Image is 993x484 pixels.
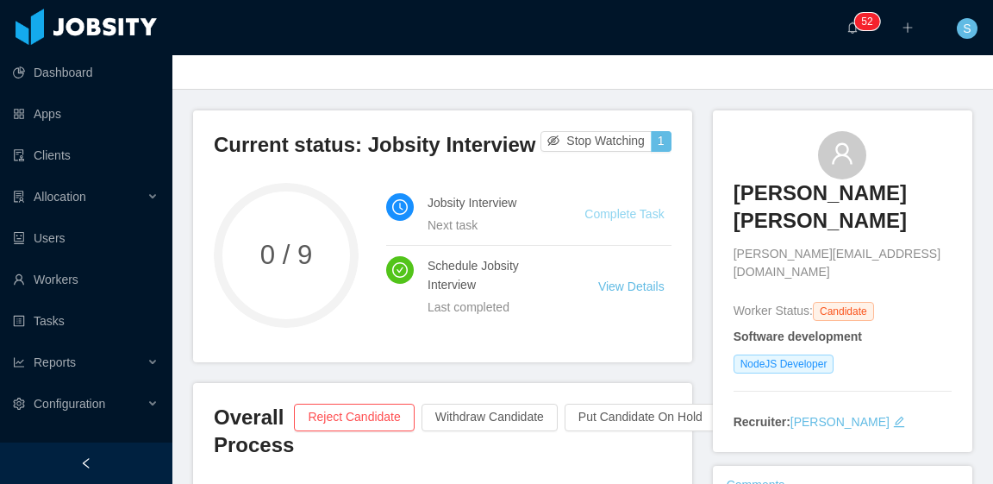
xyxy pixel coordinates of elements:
button: 1 [651,131,671,152]
a: icon: appstoreApps [13,97,159,131]
div: Next task [428,216,543,235]
sup: 52 [854,13,879,30]
i: icon: setting [13,398,25,410]
a: icon: robotUsers [13,221,159,255]
h4: Jobsity Interview [428,193,543,212]
span: Configuration [34,397,105,411]
a: [PERSON_NAME] [PERSON_NAME] [734,179,952,246]
i: icon: user [830,141,854,166]
i: icon: bell [846,22,859,34]
a: View Details [598,280,665,293]
h3: Overall Process [214,404,294,460]
span: [PERSON_NAME][EMAIL_ADDRESS][DOMAIN_NAME] [734,245,952,281]
p: 2 [867,13,873,30]
span: 0 / 9 [214,242,359,268]
i: icon: edit [893,416,905,428]
a: icon: auditClients [13,138,159,173]
a: icon: pie-chartDashboard [13,55,159,90]
div: Last completed [428,298,557,317]
i: icon: solution [13,191,25,203]
a: icon: profileTasks [13,304,159,338]
i: icon: plus [902,22,914,34]
p: 5 [861,13,867,30]
a: [PERSON_NAME] [790,415,890,429]
span: Candidate [813,302,874,321]
i: icon: line-chart [13,356,25,368]
h3: [PERSON_NAME] [PERSON_NAME] [734,179,952,236]
a: icon: userWorkers [13,262,159,297]
button: Reject Candidate [294,404,414,431]
h4: Schedule Jobsity Interview [428,256,557,294]
span: Worker Status: [734,304,813,317]
button: icon: eye-invisibleStop Watching [540,131,652,152]
strong: Recruiter: [734,415,790,429]
button: Withdraw Candidate [422,404,558,431]
span: S [963,18,971,39]
h3: Current status: Jobsity Interview [214,131,540,159]
strong: Software development [734,330,862,343]
span: NodeJS Developer [734,355,834,374]
span: Allocation [34,190,86,204]
i: icon: check-circle [392,262,408,278]
button: Put Candidate On Hold [565,404,716,431]
span: Reports [34,355,76,369]
i: icon: clock-circle [392,199,408,215]
a: Complete Task [584,207,664,221]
